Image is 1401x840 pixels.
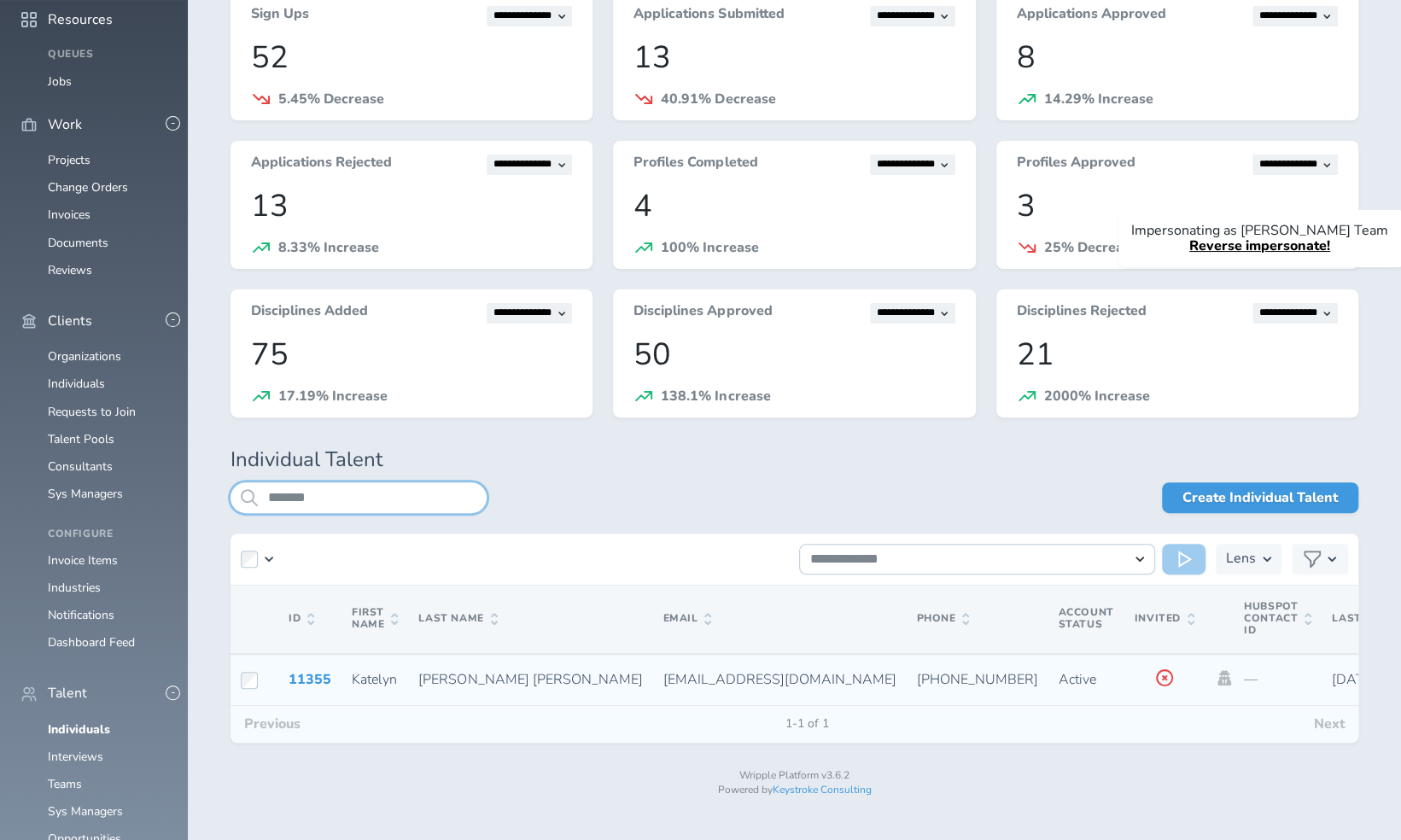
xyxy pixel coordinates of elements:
[48,262,92,278] a: Reviews
[916,670,1037,689] span: [PHONE_NUMBER]
[48,552,118,569] a: Invoice Items
[661,387,770,405] span: 138.1% Increase
[251,155,392,175] h3: Applications Rejected
[48,776,82,792] a: Teams
[278,238,379,257] span: 8.33% Increase
[1135,613,1194,625] span: Invited
[48,235,108,251] a: Documents
[48,528,167,540] h4: Configure
[48,49,167,61] h4: Queues
[1244,601,1311,636] span: Hubspot Contact Id
[1226,544,1256,575] h3: Lens
[1215,670,1234,685] a: Impersonate
[48,179,128,195] a: Change Orders
[289,613,314,625] span: ID
[1058,605,1113,631] span: Account Status
[48,117,82,132] span: Work
[1044,90,1153,108] span: 14.29% Increase
[418,613,497,625] span: Last Name
[418,670,642,689] span: [PERSON_NAME] [PERSON_NAME]
[48,803,123,820] a: Sys Managers
[633,40,954,75] p: 13
[772,717,843,731] span: 1-1 of 1
[48,607,114,623] a: Notifications
[251,189,572,224] p: 13
[231,706,314,742] button: Previous
[166,312,180,327] button: -
[773,783,872,796] a: Keystroke Consulting
[48,431,114,447] a: Talent Pools
[663,670,896,689] span: [EMAIL_ADDRESS][DOMAIN_NAME]
[1017,6,1166,26] h3: Applications Approved
[231,785,1358,796] p: Powered by
[916,613,969,625] span: Phone
[48,486,123,502] a: Sys Managers
[661,238,758,257] span: 100% Increase
[1189,236,1330,255] a: Reverse impersonate!
[278,90,384,108] span: 5.45% Decrease
[48,685,87,701] span: Talent
[166,116,180,131] button: -
[251,303,368,324] h3: Disciplines Added
[251,6,309,26] h3: Sign Ups
[633,6,784,26] h3: Applications Submitted
[1017,303,1147,324] h3: Disciplines Rejected
[48,458,113,475] a: Consultants
[352,607,398,631] span: First Name
[48,313,92,329] span: Clients
[1162,482,1358,513] a: Create Individual Talent
[1058,670,1095,689] span: Active
[48,749,103,765] a: Interviews
[1300,706,1358,742] button: Next
[1044,387,1150,405] span: 2000% Increase
[1131,223,1388,238] p: Impersonating as [PERSON_NAME] Team
[231,448,1358,472] h1: Individual Talent
[633,337,954,372] p: 50
[278,387,388,405] span: 17.19% Increase
[166,685,180,700] button: -
[48,376,105,392] a: Individuals
[48,580,101,596] a: Industries
[1017,189,1338,224] p: 3
[1044,238,1138,257] span: 25% Decrease
[661,90,775,108] span: 40.91% Decrease
[1216,544,1281,575] button: Lens
[1162,544,1205,575] button: Run Action
[251,337,572,372] p: 75
[48,12,113,27] span: Resources
[48,152,90,168] a: Projects
[1017,337,1338,372] p: 21
[48,721,110,738] a: Individuals
[231,770,1358,782] p: Wripple Platform v3.6.2
[48,404,136,420] a: Requests to Join
[1017,40,1338,75] p: 8
[48,348,121,365] a: Organizations
[1244,672,1311,687] p: —
[48,207,90,223] a: Invoices
[663,613,711,625] span: Email
[633,155,757,175] h3: Profiles Completed
[289,670,331,689] a: 11355
[251,40,572,75] p: 52
[352,670,397,689] span: Katelyn
[48,634,135,650] a: Dashboard Feed
[633,303,772,324] h3: Disciplines Approved
[633,189,954,224] p: 4
[1017,155,1135,175] h3: Profiles Approved
[48,73,72,90] a: Jobs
